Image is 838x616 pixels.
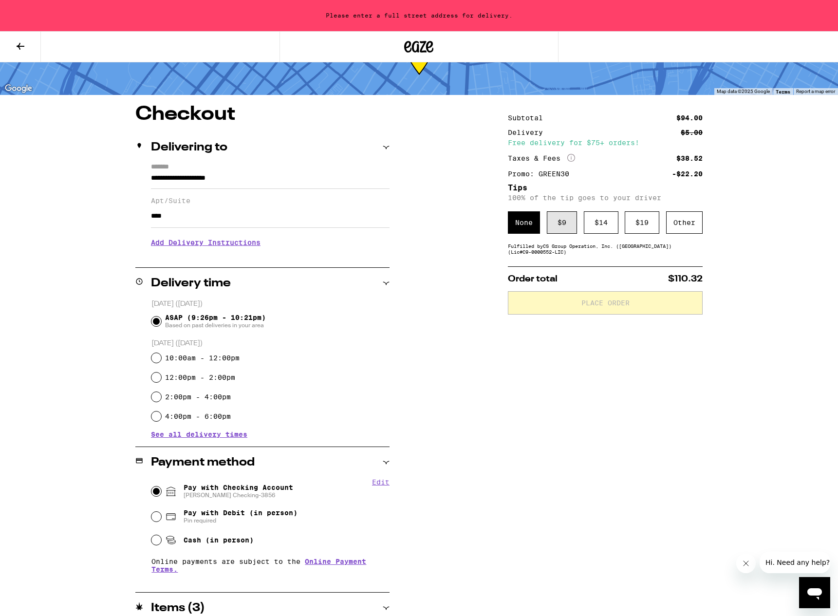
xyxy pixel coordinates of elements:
[508,211,540,234] div: None
[736,554,756,573] iframe: Close message
[672,170,703,177] div: -$22.20
[151,299,390,309] p: [DATE] ([DATE])
[165,354,240,362] label: 10:00am - 12:00pm
[184,536,254,544] span: Cash (in person)
[508,139,703,146] div: Free delivery for $75+ orders!
[151,431,247,438] button: See all delivery times
[508,291,703,315] button: Place Order
[184,491,293,499] span: [PERSON_NAME] Checking-3856
[796,89,835,94] a: Report a map error
[625,211,659,234] div: $ 19
[406,46,432,82] div: 45-100 min
[676,155,703,162] div: $38.52
[2,82,35,95] img: Google
[184,484,293,499] span: Pay with Checking Account
[760,552,830,573] iframe: Message from company
[151,457,255,468] h2: Payment method
[508,194,703,202] p: 100% of the tip goes to your driver
[151,339,390,348] p: [DATE] ([DATE])
[508,114,550,121] div: Subtotal
[666,211,703,234] div: Other
[135,105,390,124] h1: Checkout
[151,254,390,261] p: We'll contact you at [PHONE_NUMBER] when we arrive
[151,558,390,573] p: Online payments are subject to the
[165,393,231,401] label: 2:00pm - 4:00pm
[165,321,266,329] span: Based on past deliveries in your area
[681,129,703,136] div: $5.00
[508,154,575,163] div: Taxes & Fees
[2,82,35,95] a: Open this area in Google Maps (opens a new window)
[776,89,790,94] a: Terms
[151,197,390,205] label: Apt/Suite
[717,89,770,94] span: Map data ©2025 Google
[184,517,298,524] span: Pin required
[184,509,298,517] span: Pay with Debit (in person)
[151,231,390,254] h3: Add Delivery Instructions
[151,278,231,289] h2: Delivery time
[508,170,576,177] div: Promo: GREEN30
[151,602,205,614] h2: Items ( 3 )
[151,558,366,573] a: Online Payment Terms.
[151,142,227,153] h2: Delivering to
[165,373,235,381] label: 12:00pm - 2:00pm
[547,211,577,234] div: $ 9
[668,275,703,283] span: $110.32
[508,129,550,136] div: Delivery
[676,114,703,121] div: $94.00
[581,299,630,306] span: Place Order
[372,478,390,486] button: Edit
[584,211,618,234] div: $ 14
[165,314,266,329] span: ASAP (9:26pm - 10:21pm)
[508,184,703,192] h5: Tips
[508,275,558,283] span: Order total
[165,412,231,420] label: 4:00pm - 6:00pm
[799,577,830,608] iframe: Button to launch messaging window
[508,243,703,255] div: Fulfilled by CS Group Operation, Inc. ([GEOGRAPHIC_DATA]) (Lic# C9-0000552-LIC )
